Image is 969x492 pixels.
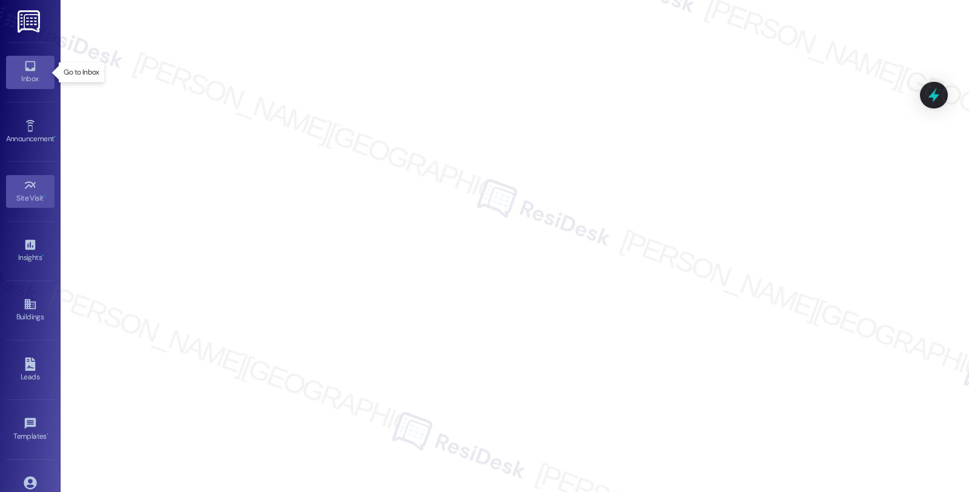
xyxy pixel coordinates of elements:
[6,56,55,88] a: Inbox
[6,175,55,208] a: Site Visit •
[6,234,55,267] a: Insights •
[6,354,55,387] a: Leads
[18,10,42,33] img: ResiDesk Logo
[44,192,45,201] span: •
[54,133,56,141] span: •
[42,251,44,260] span: •
[64,67,99,78] p: Go to Inbox
[6,413,55,446] a: Templates •
[47,430,48,439] span: •
[6,294,55,327] a: Buildings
